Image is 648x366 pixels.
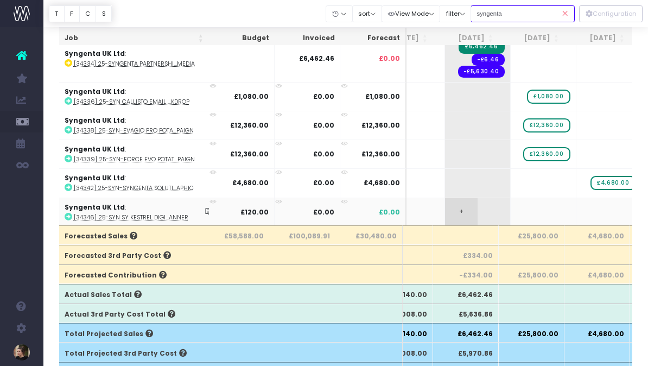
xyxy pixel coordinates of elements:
input: Search... [471,5,575,22]
th: £25,800.00 [499,225,564,245]
abbr: [34342] 25-SYN-Syngenta Solutions Across the Season A4 Graphic [74,184,194,192]
th: £5,636.86 [433,304,499,323]
td: : [59,140,221,168]
th: £334.00 [433,245,499,264]
strong: Syngenta UK Ltd [65,49,125,58]
th: £6,462.46 [433,323,499,343]
strong: Syngenta UK Ltd [65,173,125,182]
strong: Syngenta UK Ltd [65,87,125,96]
th: Forecast [340,28,406,49]
span: + [445,198,478,226]
td: : [59,111,221,140]
button: T [49,5,65,22]
th: £5,970.86 [433,343,499,362]
span: £0.00 [379,207,400,217]
th: Job: activate to sort column ascending [59,28,209,49]
strong: £4,680.00 [232,178,269,187]
span: £0.00 [379,54,400,64]
strong: Syngenta UK Ltd [65,144,125,154]
button: View Mode [382,5,441,22]
th: Forecasted 3rd Party Cost [59,245,204,264]
th: Actual Sales Total [59,284,204,304]
button: C [79,5,97,22]
th: Oct 25: activate to sort column ascending [499,28,564,49]
td: : [59,35,221,82]
img: website_grey.svg [17,28,26,37]
span: Streamtime expense: Asbof Levy – No supplier [472,54,505,66]
strong: £0.00 [313,178,334,187]
button: sort [352,5,382,22]
abbr: [34334] 25-Syngenta Partnership Plan Campaign Media [74,60,195,68]
img: images/default_profile_image.png [14,344,30,361]
strong: £0.00 [313,149,334,159]
span: Streamtime Invoice: 15752 – [34334] 25-Syngenta Partnership Plan Campaign Media [459,40,504,54]
div: v 4.0.25 [30,17,53,26]
abbr: [34339] 25-SYN-Force Evo Potato Product Creative Campaign [74,155,195,163]
td: : [59,168,221,197]
span: wayahead Sales Forecast Item [527,90,570,104]
strong: £12,360.00 [230,149,269,159]
img: logo_orange.svg [17,17,26,26]
strong: £1,080.00 [234,92,269,101]
th: £58,588.00 [202,225,270,245]
span: £12,360.00 [361,149,400,159]
span: Forecasted Sales [65,231,137,241]
th: Forecasted Contribution [59,264,204,284]
th: Invoiced [275,28,340,49]
abbr: [34346] 25-SYN SY Kestrel digital banner [74,213,188,222]
abbr: [34338] 25-SYN-Evagio Pro Potato Product Creative Campaign [74,127,194,135]
span: wayahead Sales Forecast Item [523,147,570,161]
th: £4,680.00 [564,323,630,343]
strong: £0.00 [313,92,334,101]
th: Budget [209,28,275,49]
span: £4,680.00 [364,178,400,188]
th: £25,800.00 [499,323,564,343]
td: : [59,82,221,111]
img: tab_domain_overview_orange.svg [29,63,38,72]
strong: Syngenta UK Ltd [65,203,125,212]
strong: Syngenta UK Ltd [65,116,125,125]
th: £4,680.00 [564,264,630,284]
th: £100,089.91 [269,225,336,245]
button: filter [440,5,471,22]
button: Configuration [579,5,643,22]
strong: £12,360.00 [230,121,269,130]
th: Total Projected 3rd Party Cost [59,343,204,362]
abbr: [34336] 25-SYN Callisto Email banner & Zoom backdrop [74,98,189,106]
strong: £0.00 [313,207,334,217]
span: wayahead Sales Forecast Item [523,118,570,132]
th: Sep 25: activate to sort column ascending [433,28,499,49]
div: Vertical button group [579,5,643,22]
div: Keywords by Traffic [120,64,183,71]
th: Actual 3rd Party Cost Total [59,304,204,323]
span: £12,360.00 [361,121,400,130]
th: £6,462.46 [433,284,499,304]
strong: £0.00 [313,121,334,130]
img: tab_keywords_by_traffic_grey.svg [108,63,117,72]
th: £4,680.00 [564,225,630,245]
th: £30,480.00 [335,225,403,245]
div: Vertical button group [49,5,112,22]
div: Domain: [DOMAIN_NAME] [28,28,119,37]
span: £1,080.00 [365,92,400,102]
div: Domain Overview [41,64,97,71]
td: : [59,198,221,226]
th: Nov 25: activate to sort column ascending [564,28,630,49]
button: S [96,5,112,22]
th: Total Projected Sales [59,323,204,343]
button: F [64,5,80,22]
strong: £120.00 [240,207,269,217]
span: wayahead Sales Forecast Item [590,176,636,190]
th: £25,800.00 [499,264,564,284]
th: -£334.00 [433,264,499,284]
strong: £6,462.46 [299,54,334,63]
span: Streamtime expense: Media bookings – No supplier [458,66,505,78]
